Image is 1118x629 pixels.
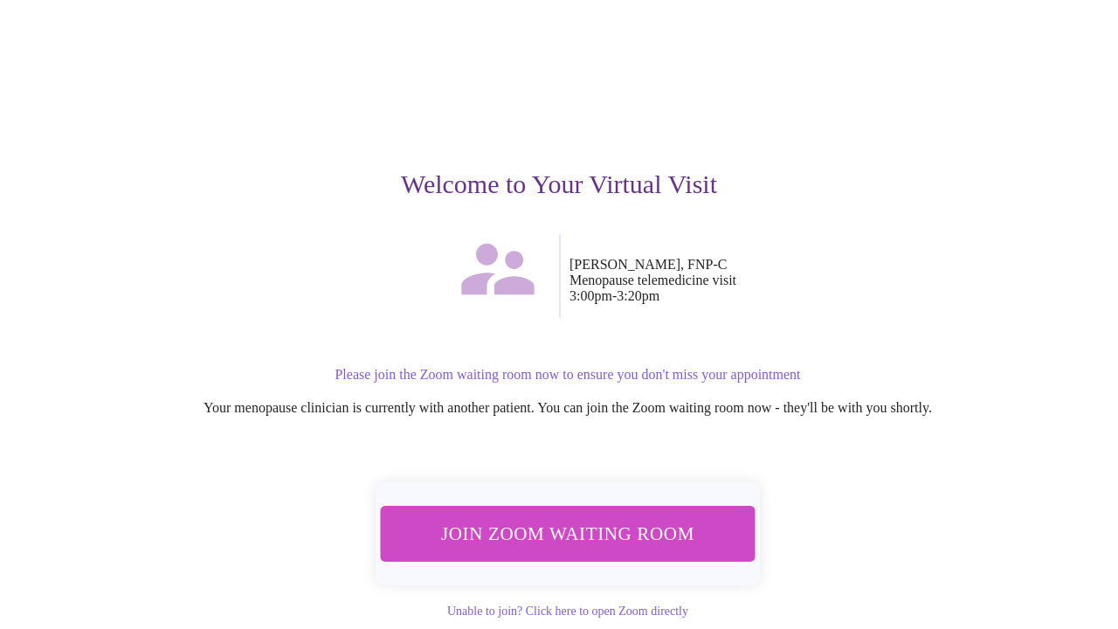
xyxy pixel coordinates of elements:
a: Unable to join? Click here to open Zoom directly [447,605,688,618]
p: Your menopause clinician is currently with another patient. You can join the Zoom waiting room no... [45,400,1090,416]
p: [PERSON_NAME], FNP-C Menopause telemedicine visit 3:00pm - 3:20pm [569,257,1090,304]
h3: Welcome to Your Virtual Visit [28,169,1090,199]
p: Please join the Zoom waiting room now to ensure you don't miss your appointment [45,367,1090,383]
span: Join Zoom Waiting Room [404,518,733,550]
button: Join Zoom Waiting Room [380,506,756,561]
